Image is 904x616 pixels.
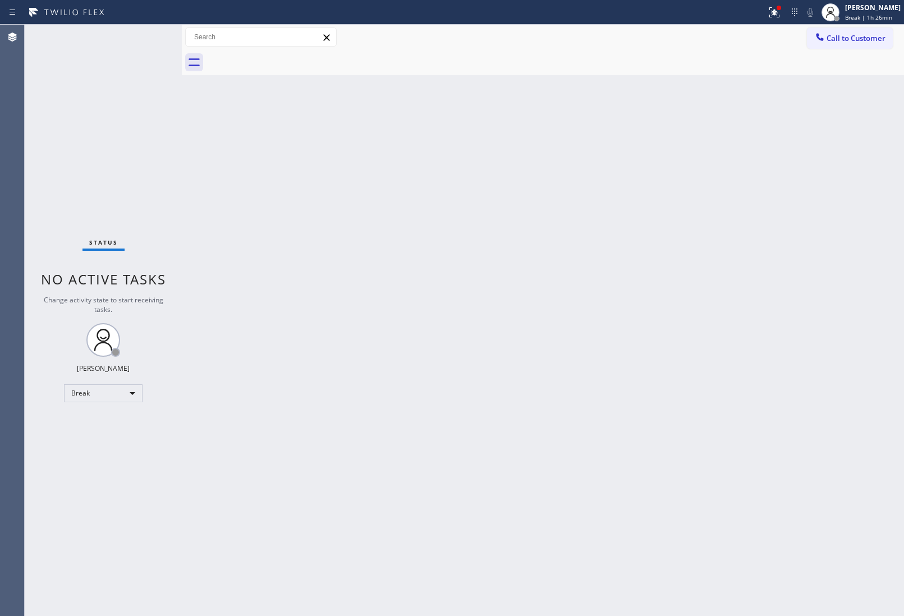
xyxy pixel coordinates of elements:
[89,238,118,246] span: Status
[845,13,892,21] span: Break | 1h 26min
[44,295,163,314] span: Change activity state to start receiving tasks.
[802,4,818,20] button: Mute
[41,270,166,288] span: No active tasks
[827,33,885,43] span: Call to Customer
[807,27,893,49] button: Call to Customer
[77,364,130,373] div: [PERSON_NAME]
[186,28,336,46] input: Search
[845,3,901,12] div: [PERSON_NAME]
[64,384,143,402] div: Break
